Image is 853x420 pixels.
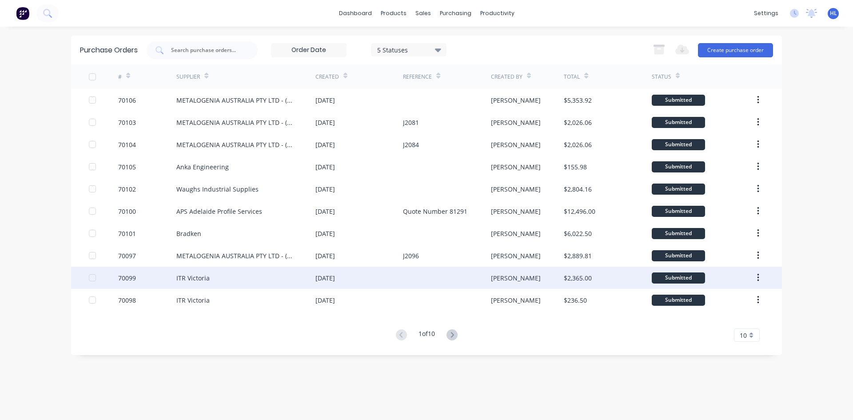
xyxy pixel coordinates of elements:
div: ITR Victoria [176,296,210,305]
div: J2081 [403,118,419,127]
div: J2096 [403,251,419,260]
div: [DATE] [315,251,335,260]
div: products [376,7,411,20]
div: [DATE] [315,162,335,172]
div: 70103 [118,118,136,127]
div: 1 of 10 [419,329,435,342]
div: APS Adelaide Profile Services [176,207,262,216]
div: sales [411,7,435,20]
div: [PERSON_NAME] [491,184,541,194]
div: Submitted [652,206,705,217]
div: J2084 [403,140,419,149]
div: 70104 [118,140,136,149]
div: $2,026.06 [564,140,592,149]
div: [PERSON_NAME] [491,229,541,238]
div: 70102 [118,184,136,194]
div: Created [315,73,339,81]
div: [DATE] [315,207,335,216]
div: Bradken [176,229,201,238]
div: Waughs Industrial Supplies [176,184,259,194]
div: 70098 [118,296,136,305]
div: # [118,73,122,81]
div: METALOGENIA AUSTRALIA PTY LTD - (MTG) [176,140,298,149]
a: dashboard [335,7,376,20]
div: [DATE] [315,118,335,127]
span: 10 [740,331,747,340]
div: $155.98 [564,162,587,172]
div: METALOGENIA AUSTRALIA PTY LTD - (MTG) [176,251,298,260]
div: [PERSON_NAME] [491,273,541,283]
div: [DATE] [315,229,335,238]
img: Factory [16,7,29,20]
div: Submitted [652,272,705,284]
div: Submitted [652,139,705,150]
div: Purchase Orders [80,45,138,56]
div: [PERSON_NAME] [491,96,541,105]
div: [PERSON_NAME] [491,296,541,305]
div: 5 Statuses [377,45,441,54]
div: Submitted [652,95,705,106]
div: Submitted [652,161,705,172]
div: Created By [491,73,522,81]
div: 70101 [118,229,136,238]
div: METALOGENIA AUSTRALIA PTY LTD - (MTG) [176,96,298,105]
div: settings [749,7,783,20]
div: Submitted [652,184,705,195]
div: [DATE] [315,184,335,194]
div: Anka Engineering [176,162,229,172]
div: [PERSON_NAME] [491,162,541,172]
div: purchasing [435,7,476,20]
div: ITR Victoria [176,273,210,283]
div: 70106 [118,96,136,105]
div: Total [564,73,580,81]
div: Submitted [652,117,705,128]
div: $2,804.16 [564,184,592,194]
div: $12,496.00 [564,207,595,216]
div: [PERSON_NAME] [491,207,541,216]
input: Search purchase orders... [170,46,244,55]
div: [DATE] [315,96,335,105]
div: 70105 [118,162,136,172]
div: Submitted [652,295,705,306]
div: Supplier [176,73,200,81]
div: Reference [403,73,432,81]
div: productivity [476,7,519,20]
div: METALOGENIA AUSTRALIA PTY LTD - (MTG) [176,118,298,127]
input: Order Date [271,44,346,57]
div: $236.50 [564,296,587,305]
span: HL [830,9,837,17]
div: [DATE] [315,296,335,305]
div: [DATE] [315,140,335,149]
div: Status [652,73,671,81]
div: $2,365.00 [564,273,592,283]
div: 70100 [118,207,136,216]
div: 70099 [118,273,136,283]
div: [PERSON_NAME] [491,140,541,149]
div: [PERSON_NAME] [491,118,541,127]
div: $5,353.92 [564,96,592,105]
div: 70097 [118,251,136,260]
div: $2,026.06 [564,118,592,127]
div: Quote Number 81291 [403,207,467,216]
div: [DATE] [315,273,335,283]
div: $6,022.50 [564,229,592,238]
div: Submitted [652,228,705,239]
div: $2,889.81 [564,251,592,260]
div: Submitted [652,250,705,261]
div: [PERSON_NAME] [491,251,541,260]
button: Create purchase order [698,43,773,57]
